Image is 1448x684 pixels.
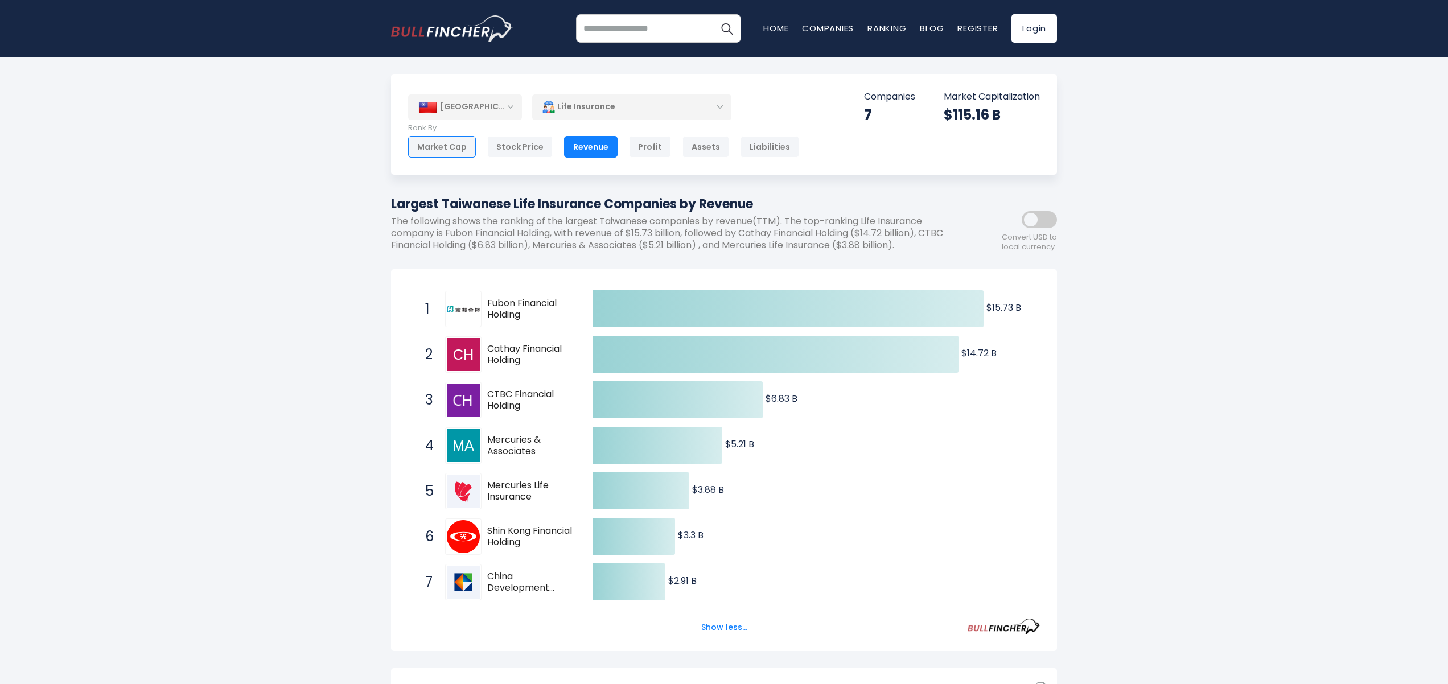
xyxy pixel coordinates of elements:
[419,390,431,410] span: 3
[487,343,573,367] span: Cathay Financial Holding
[944,106,1040,123] div: $115.16 B
[802,22,854,34] a: Companies
[944,91,1040,103] p: Market Capitalization
[419,436,431,455] span: 4
[419,345,431,364] span: 2
[447,566,480,599] img: China Development Financial Holding
[864,106,915,123] div: 7
[419,572,431,592] span: 7
[741,136,799,158] div: Liabilities
[391,216,955,251] p: The following shows the ranking of the largest Taiwanese companies by revenue(TTM). The top-ranki...
[763,22,788,34] a: Home
[447,520,480,553] img: Shin Kong Financial Holding
[419,527,431,546] span: 6
[629,136,671,158] div: Profit
[419,481,431,501] span: 5
[1002,233,1057,252] span: Convert USD to local currency
[986,301,1021,314] text: $15.73 B
[419,299,431,319] span: 1
[447,429,480,462] img: Mercuries & Associates
[487,571,573,595] span: China Development Financial Holding
[447,338,480,371] img: Cathay Financial Holding
[920,22,944,34] a: Blog
[668,574,697,587] text: $2.91 B
[725,438,754,451] text: $5.21 B
[564,136,618,158] div: Revenue
[447,475,480,508] img: Mercuries Life Insurance
[678,529,704,542] text: $3.3 B
[532,94,731,120] div: Life Insurance
[864,91,915,103] p: Companies
[487,389,573,413] span: CTBC Financial Holding
[391,195,955,213] h1: Largest Taiwanese Life Insurance Companies by Revenue
[766,392,797,405] text: $6.83 B
[391,15,513,42] a: Go to homepage
[957,22,998,34] a: Register
[487,136,553,158] div: Stock Price
[487,480,573,504] span: Mercuries Life Insurance
[487,525,573,549] span: Shin Kong Financial Holding
[408,123,799,133] p: Rank By
[408,94,522,120] div: [GEOGRAPHIC_DATA]
[682,136,729,158] div: Assets
[408,136,476,158] div: Market Cap
[487,434,573,458] span: Mercuries & Associates
[694,618,754,637] button: Show less...
[713,14,741,43] button: Search
[867,22,906,34] a: Ranking
[447,384,480,417] img: CTBC Financial Holding
[692,483,724,496] text: $3.88 B
[391,15,513,42] img: bullfincher logo
[961,347,997,360] text: $14.72 B
[1011,14,1057,43] a: Login
[487,298,573,322] span: Fubon Financial Holding
[447,306,480,313] img: Fubon Financial Holding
